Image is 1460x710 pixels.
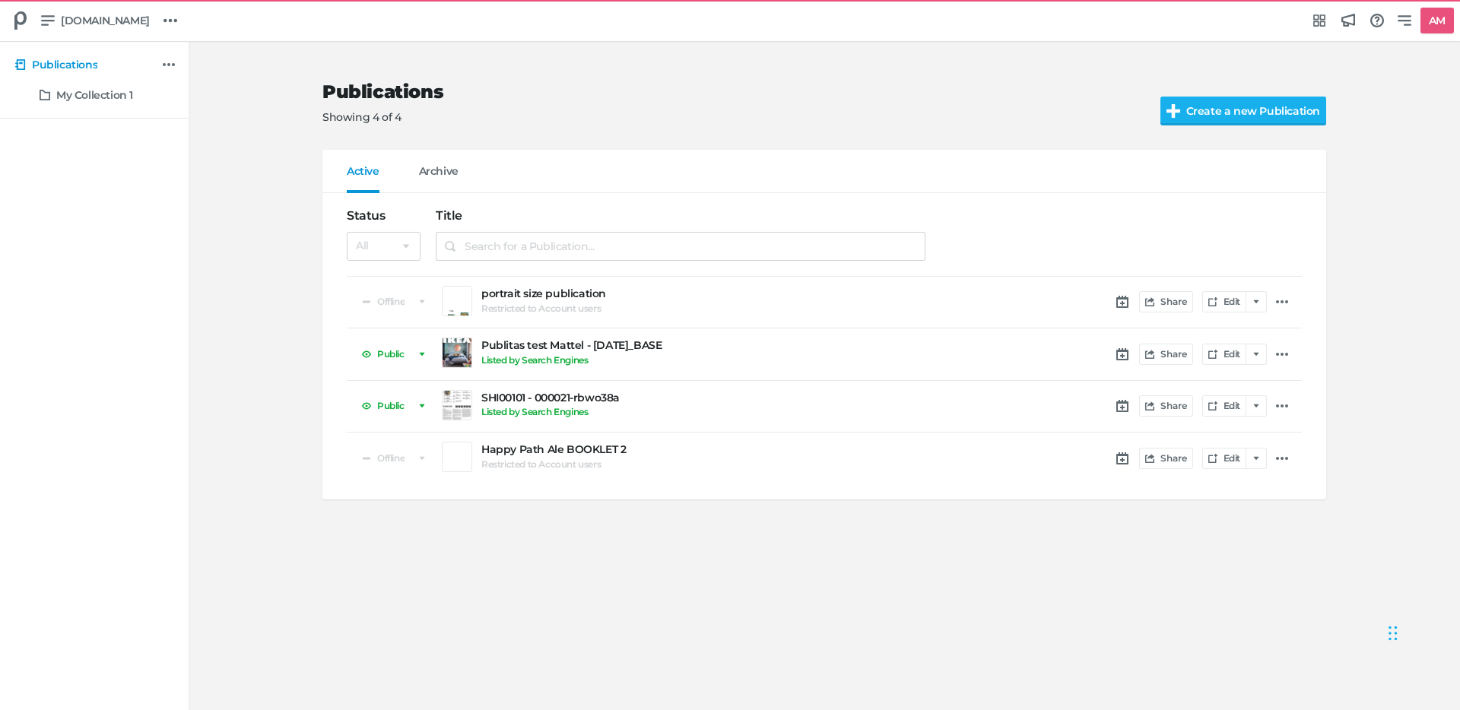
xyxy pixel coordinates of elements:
h2: Publications [322,81,1136,103]
a: Schedule Publication [1113,293,1131,311]
h6: Listed by Search Engines [481,407,588,417]
h4: Status [347,208,421,223]
a: Archive [419,165,459,193]
div: Drag [1389,610,1398,656]
a: Schedule Publication [1113,449,1131,468]
h5: Publitas test Mattel - MAR21_BASE [481,339,925,352]
iframe: Chat Widget [1384,595,1460,668]
label: Create a new Publication [1160,97,1326,125]
a: Edit [1202,291,1246,312]
h6: Restricted to Account users [481,459,601,470]
h5: My Collection 1 [56,89,133,102]
span: Offline [377,454,405,463]
button: Share [1139,344,1193,365]
h4: Title [436,208,925,223]
div: Publitas.com [6,6,35,35]
input: Search for a Publication... [436,232,925,261]
a: Additional actions... [1273,293,1291,311]
span: Public [377,350,405,359]
button: Share [1139,395,1193,417]
button: Share [1139,291,1193,312]
a: Additional actions... [1273,449,1291,468]
a: Schedule Publication [1113,345,1131,363]
a: SHI00101 - 000021-rbwo38a [481,391,925,404]
input: Create a new Publication [1160,97,1360,125]
span: Offline [377,297,405,306]
a: Schedule Publication [1113,397,1131,415]
a: My Collection 1 [33,81,152,109]
a: portrait size publication [481,287,925,300]
a: Publitas test Mattel - [DATE]_BASE [481,339,925,352]
span: [DOMAIN_NAME] [61,12,150,29]
h5: Publications [32,59,97,71]
p: Showing 4 of 4 [322,109,1136,125]
a: Publications [9,51,158,78]
a: Preview [442,390,472,420]
a: Additional actions... [1273,345,1291,363]
a: Preview [442,286,472,316]
a: Integrations Hub [1306,8,1332,33]
a: Edit [1202,344,1246,365]
h6: Listed by Search Engines [481,355,588,366]
a: Additional actions... [160,55,178,74]
a: Additional actions... [1273,397,1291,415]
button: Share [1139,448,1193,469]
a: Edit [1202,448,1246,469]
h5: AM [1423,8,1452,33]
a: Preview [442,338,472,368]
span: Public [377,401,405,410]
a: Preview [442,442,472,472]
a: Edit [1202,395,1246,417]
a: Happy Path Ale BOOKLET 2 [481,443,925,456]
a: Active [347,165,379,193]
h6: Restricted to Account users [481,303,601,314]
